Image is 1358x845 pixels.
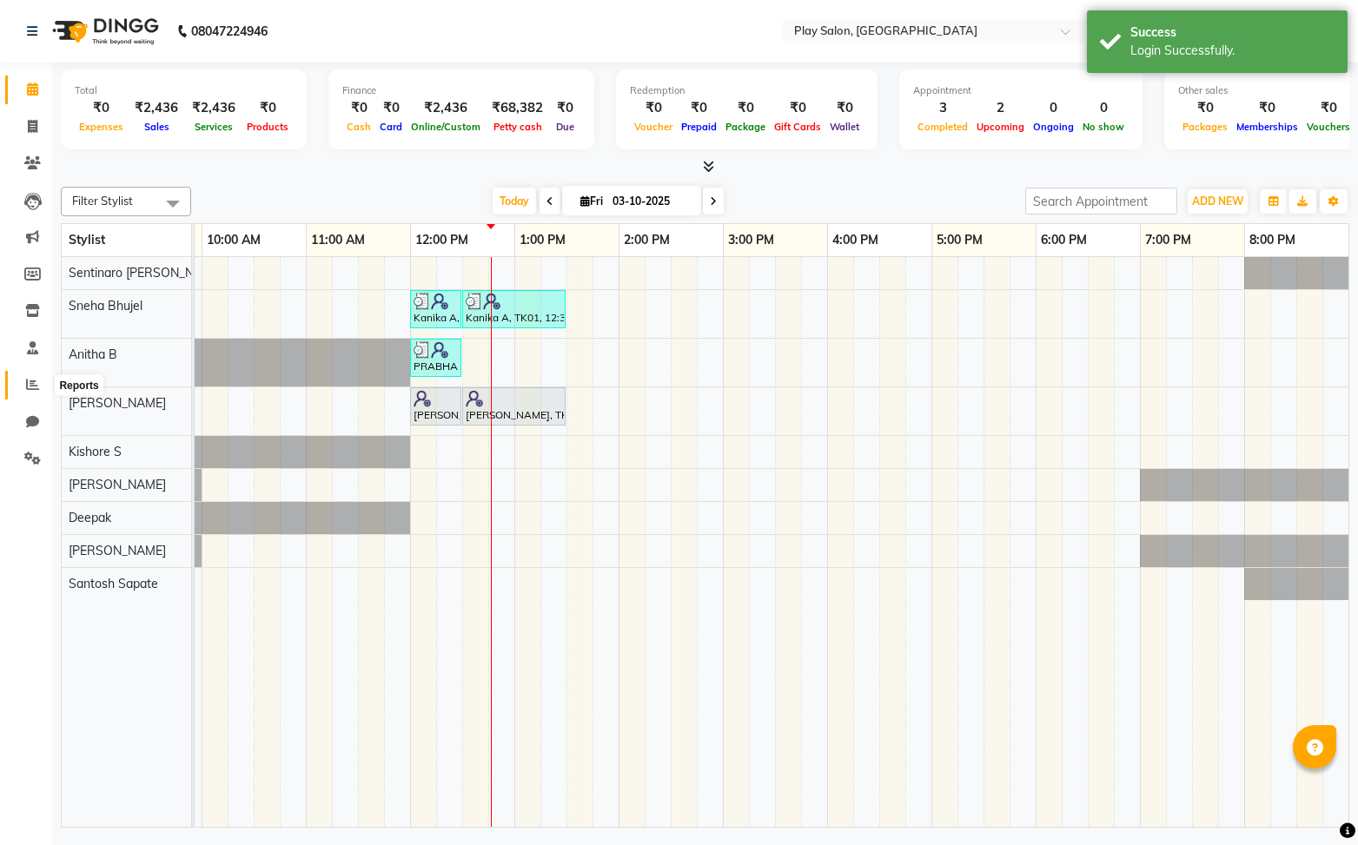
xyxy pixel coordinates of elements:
input: Search Appointment [1025,188,1177,215]
span: Sales [140,121,174,133]
span: [PERSON_NAME] [69,395,166,411]
div: 0 [1029,98,1078,118]
div: ₹0 [1232,98,1302,118]
span: Card [375,121,407,133]
div: ₹0 [75,98,128,118]
div: Appointment [913,83,1129,98]
div: Kanika A, TK01, 12:00 PM-12:30 PM, Beauty Essentials - Waxing - Half Legs Lipo [412,293,460,326]
span: Voucher [630,121,677,133]
span: Sneha Bhujel [69,298,142,314]
a: 5:00 PM [932,228,987,253]
span: Cash [342,121,375,133]
span: Today [493,188,536,215]
span: Packages [1178,121,1232,133]
a: 4:00 PM [828,228,883,253]
span: ADD NEW [1192,195,1243,208]
span: No show [1078,121,1129,133]
div: ₹0 [1178,98,1232,118]
span: Stylist [69,232,105,248]
span: Gift Cards [770,121,825,133]
div: ₹0 [721,98,770,118]
div: ₹0 [375,98,407,118]
span: Due [552,121,579,133]
a: 7:00 PM [1141,228,1196,253]
div: ₹68,382 [485,98,550,118]
div: ₹2,436 [128,98,185,118]
div: ₹0 [242,98,293,118]
b: 08047224946 [191,7,268,56]
div: Total [75,83,293,98]
span: Ongoing [1029,121,1078,133]
a: 2:00 PM [619,228,674,253]
div: ₹0 [825,98,864,118]
span: Wallet [825,121,864,133]
a: 6:00 PM [1037,228,1091,253]
a: 10:00 AM [202,228,265,253]
a: 11:00 AM [307,228,369,253]
img: logo [44,7,163,56]
span: [PERSON_NAME] [69,477,166,492]
div: Success [1130,23,1335,42]
span: Santosh Sapate [69,576,158,591]
span: Services [190,121,237,133]
div: Redemption [630,83,864,98]
span: Prepaid [677,121,721,133]
div: Finance [342,83,580,98]
div: Login Successfully. [1130,42,1335,60]
div: 2 [972,98,1029,118]
div: PRABHA J, TK03, 12:00 PM-12:30 PM, Luxury Hands & Feet - Pedicure - Advanced Pedicure [412,341,460,374]
span: Deepak [69,510,111,525]
div: 3 [913,98,972,118]
a: 3:00 PM [724,228,778,253]
div: ₹0 [1302,98,1355,118]
button: ADD NEW [1188,189,1248,214]
div: ₹0 [342,98,375,118]
span: Filter Stylist [72,194,133,208]
div: [PERSON_NAME], TK02, 12:30 PM-01:30 PM, Men Styling - Shave [464,390,564,423]
div: ₹2,436 [407,98,485,118]
a: 12:00 PM [411,228,473,253]
div: ₹0 [677,98,721,118]
span: Fri [576,195,607,208]
span: Upcoming [972,121,1029,133]
span: Sentinaro [PERSON_NAME] [69,265,223,281]
span: Vouchers [1302,121,1355,133]
div: 0 [1078,98,1129,118]
div: ₹2,436 [185,98,242,118]
span: Kishore S [69,444,122,459]
span: Products [242,121,293,133]
span: Package [721,121,770,133]
div: ₹0 [550,98,580,118]
div: ₹0 [630,98,677,118]
span: Completed [913,121,972,133]
span: [PERSON_NAME] [69,543,166,558]
input: 2025-10-03 [607,188,694,215]
div: Kanika A, TK01, 12:30 PM-01:30 PM, Beauty Essentials - Waxing - Under Arms [464,293,564,326]
div: [PERSON_NAME], TK02, 12:00 PM-12:30 PM, Men Hair Cut - Hair Cut Sr Stylist [412,390,460,423]
span: Anitha B [69,347,117,362]
span: Memberships [1232,121,1302,133]
div: Reports [55,375,103,396]
a: 8:00 PM [1245,228,1300,253]
span: Online/Custom [407,121,485,133]
span: Petty cash [489,121,547,133]
div: ₹0 [770,98,825,118]
span: Expenses [75,121,128,133]
a: 1:00 PM [515,228,570,253]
